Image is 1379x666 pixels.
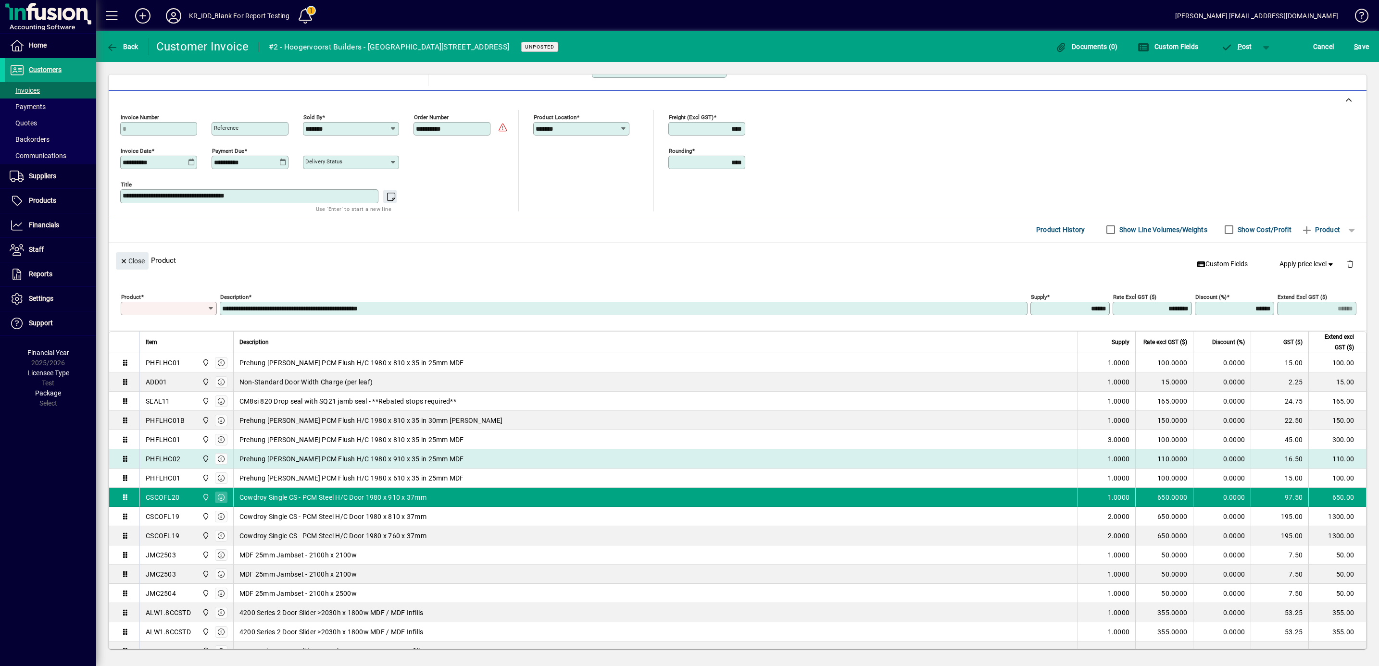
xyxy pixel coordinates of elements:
span: 1.0000 [1108,550,1130,560]
span: Central [200,396,211,407]
span: Extend excl GST ($) [1315,332,1354,353]
mat-label: Title [121,181,132,188]
button: Product History [1032,221,1089,238]
span: Package [35,389,61,397]
span: Central [200,434,211,445]
span: Central [200,530,211,541]
span: 1.0000 [1108,569,1130,579]
div: ADD01 [146,377,167,387]
span: 1.0000 [1108,589,1130,598]
span: Settings [29,295,53,302]
div: 425.0000 [1141,646,1187,656]
a: Backorders [5,131,96,148]
span: Cowdroy Single CS - PCM Steel H/C Door 1980 x 910 x 37mm [239,493,426,502]
td: 45.00 [1251,430,1308,449]
td: 63.75 [1251,641,1308,661]
span: Support [29,319,53,327]
span: Cowdroy Single CS - PCM Steel H/C Door 1980 x 760 x 37mm [239,531,426,541]
a: Quotes [5,115,96,131]
td: 0.0000 [1193,469,1251,488]
mat-label: Delivery status [305,158,342,165]
span: CM8si 820 Drop seal with SQ21 jamb seal - **Rebated stops required** [239,396,456,406]
a: Knowledge Base [1348,2,1367,33]
td: 0.0000 [1193,411,1251,430]
span: 1.0000 [1108,416,1130,425]
div: 650.0000 [1141,531,1187,541]
span: 2.0000 [1108,531,1130,541]
span: Products [29,197,56,204]
a: Home [5,34,96,58]
mat-label: Reference [214,124,238,131]
span: Financials [29,221,59,229]
div: ALW1.8CCSTD [146,627,191,637]
span: Central [200,646,211,656]
td: 1300.00 [1308,507,1366,526]
button: Apply price level [1276,256,1339,273]
td: 165.00 [1308,392,1366,411]
td: 53.25 [1251,603,1308,622]
span: 1.0000 [1108,358,1130,368]
span: Staff [29,246,44,253]
button: Post [1216,38,1257,55]
div: 355.0000 [1141,627,1187,637]
button: Product [1296,221,1345,238]
span: Central [200,511,211,522]
span: Supply [1112,337,1129,347]
app-page-header-button: Delete [1339,259,1362,268]
span: GST ($) [1283,337,1303,347]
span: Invoices [10,86,40,94]
span: Prehung [PERSON_NAME] PCM Flush H/C 1980 x 810 x 35 in 25mm MDF [239,358,464,368]
button: Add [127,7,158,25]
td: 150.00 [1308,411,1366,430]
span: Central [200,377,211,387]
td: 0.0000 [1193,565,1251,584]
td: 0.0000 [1193,622,1251,641]
mat-label: Product location [534,114,577,121]
td: 195.00 [1251,507,1308,526]
div: 100.0000 [1141,473,1187,483]
button: Save [1352,38,1371,55]
td: 50.00 [1308,545,1366,565]
span: Central [200,569,211,580]
div: 165.0000 [1141,396,1187,406]
td: 7.50 [1251,545,1308,565]
span: S [1354,43,1358,50]
span: Suppliers [29,172,56,180]
span: 4200 Series 2 Door Slider >2030h x 1800w MDF / MDF Infills [239,627,424,637]
div: KR_IDD_Blank For Report Testing [189,8,289,24]
span: Discount (%) [1212,337,1245,347]
span: Backorders [10,136,50,143]
span: Central [200,473,211,483]
button: Delete [1339,252,1362,275]
span: Home [29,41,47,49]
td: 0.0000 [1193,603,1251,622]
span: Payments [10,103,46,111]
span: Reports [29,270,52,278]
div: 50.0000 [1141,550,1187,560]
div: CSCOFL19 [146,531,179,541]
td: 425.00 [1308,641,1366,661]
td: 53.25 [1251,622,1308,641]
button: Close [116,252,149,270]
span: Non-Standard Door Width Charge (per leaf) [239,377,373,387]
mat-label: Description [220,294,249,300]
app-page-header-button: Back [96,38,149,55]
button: Profile [158,7,189,25]
a: Payments [5,99,96,115]
div: [PERSON_NAME] [EMAIL_ADDRESS][DOMAIN_NAME] [1175,8,1338,24]
td: 50.00 [1308,584,1366,603]
td: 0.0000 [1193,449,1251,469]
label: Show Line Volumes/Weights [1117,225,1207,234]
td: 100.00 [1308,469,1366,488]
td: 0.0000 [1193,372,1251,392]
span: 1.0000 [1108,396,1130,406]
td: 0.0000 [1193,507,1251,526]
span: 4200 Series 2 Door Slider >2030h x 2400w MDF / MDF Infills [239,646,424,656]
td: 0.0000 [1193,545,1251,565]
td: 7.50 [1251,584,1308,603]
div: JMC2503 [146,569,176,579]
span: 1.0000 [1108,377,1130,387]
td: 355.00 [1308,603,1366,622]
span: Central [200,358,211,368]
td: 1300.00 [1308,526,1366,545]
